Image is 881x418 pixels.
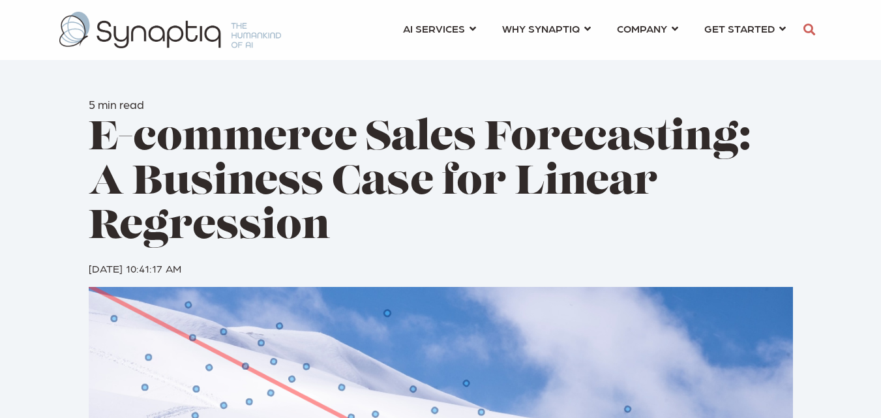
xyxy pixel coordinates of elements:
span: COMPANY [617,20,667,37]
nav: menu [390,7,799,53]
a: AI SERVICES [403,16,476,40]
a: WHY SYNAPTIQ [502,16,591,40]
h6: 5 min read [89,97,793,112]
span: E-commerce Sales Forecasting: A Business Case for Linear Regression [89,119,751,248]
a: GET STARTED [704,16,786,40]
span: [DATE] 10:41:17 AM [89,261,182,275]
span: WHY SYNAPTIQ [502,20,580,37]
img: synaptiq logo-2 [59,12,281,48]
span: AI SERVICES [403,20,465,37]
span: GET STARTED [704,20,775,37]
a: COMPANY [617,16,678,40]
